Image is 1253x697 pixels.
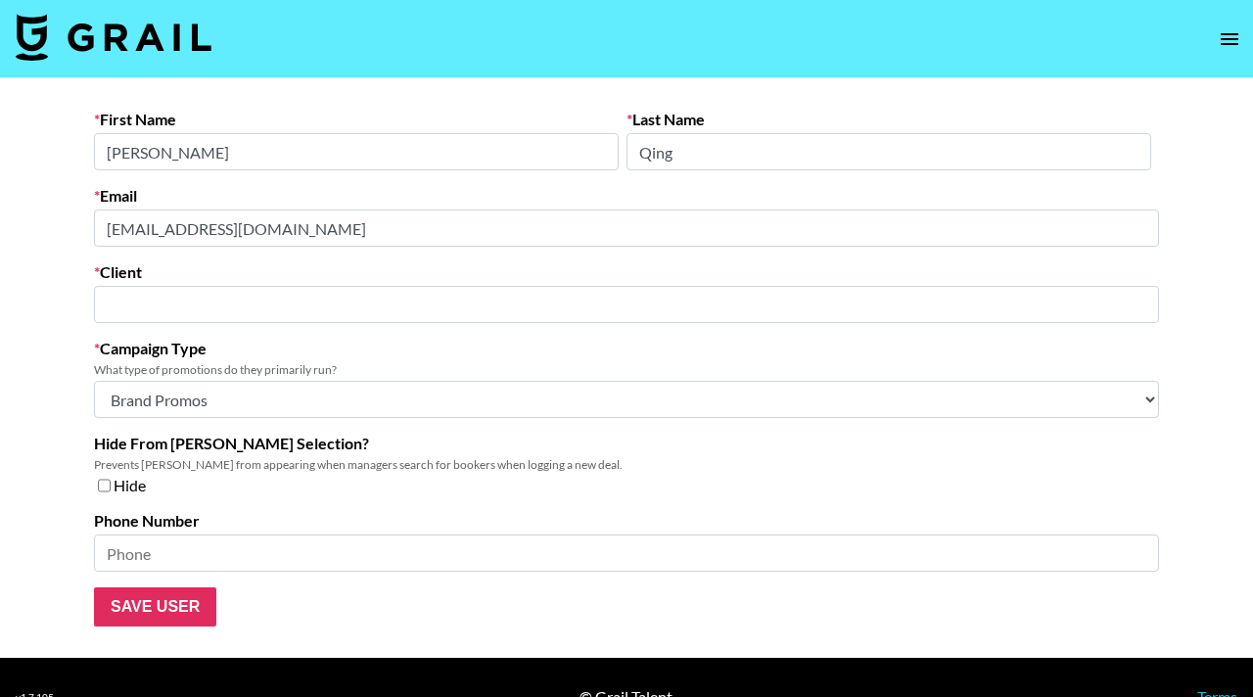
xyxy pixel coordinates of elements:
[94,133,619,170] input: First Name
[16,14,211,61] img: Grail Talent
[626,133,1151,170] input: Last Name
[94,262,1159,282] label: Client
[94,457,1159,472] div: Prevents [PERSON_NAME] from appearing when managers search for bookers when logging a new deal.
[94,186,1159,206] label: Email
[94,339,1159,358] label: Campaign Type
[114,476,146,495] span: Hide
[94,209,1159,247] input: Email
[94,534,1159,572] input: Phone
[94,587,216,627] input: Save User
[94,511,1159,531] label: Phone Number
[94,110,619,129] label: First Name
[94,362,1159,377] div: What type of promotions do they primarily run?
[626,110,1151,129] label: Last Name
[1210,20,1249,59] button: open drawer
[94,434,1159,453] label: Hide From [PERSON_NAME] Selection?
